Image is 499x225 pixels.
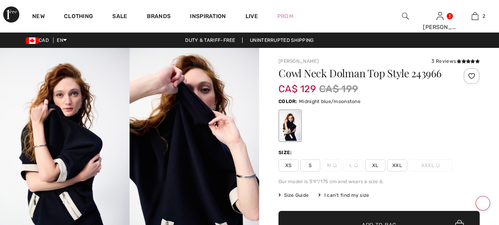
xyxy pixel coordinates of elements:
div: Size: [278,149,294,156]
a: Clothing [64,13,93,21]
img: Canadian Dollar [26,37,39,44]
span: XXXL [409,159,452,171]
span: EN [57,37,67,43]
span: Inspiration [190,13,226,21]
a: 2 [458,11,492,21]
span: XXL [387,159,407,171]
img: 1ère Avenue [3,6,19,23]
img: ring-m.svg [333,163,337,167]
div: [PERSON_NAME] [423,23,457,31]
span: Color: [278,99,297,104]
span: Midnight blue/moonstone [299,99,361,104]
iframe: Opens a widget where you can find more information [394,165,491,185]
a: Sign In [437,12,443,20]
h1: Cowl Neck Dolman Top Style 243966 [278,68,446,78]
span: CA$ 129 [278,75,316,95]
span: CAD [26,37,52,43]
img: ring-m.svg [354,163,358,167]
span: 2 [483,12,485,20]
img: search the website [402,11,409,21]
img: My Bag [472,11,478,21]
div: I can't find my size [318,192,369,199]
span: CA$ 199 [319,82,358,96]
span: S [300,159,320,171]
img: My Info [437,11,443,21]
a: Live [245,12,258,21]
span: Size Guide [278,192,309,199]
a: Prom [277,12,293,21]
div: Our model is 5'9"/175 cm and wears a size 6. [278,178,480,185]
span: L [344,159,364,171]
a: Sale [112,13,127,21]
img: ring-m.svg [436,163,440,167]
a: New [32,13,45,21]
div: 3 Reviews [431,58,480,65]
a: [PERSON_NAME] [278,58,319,64]
span: XL [365,159,386,171]
a: Brands [147,13,171,21]
span: M [322,159,342,171]
span: XS [278,159,299,171]
div: Midnight blue/moonstone [280,111,301,141]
